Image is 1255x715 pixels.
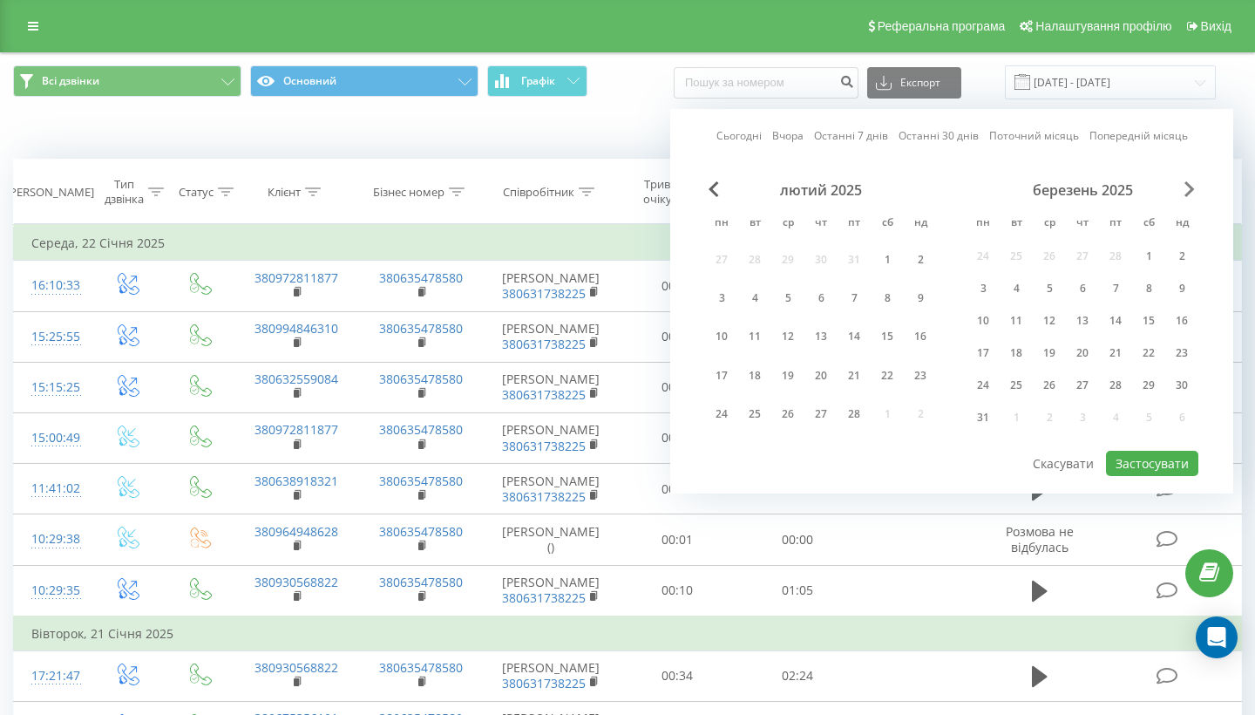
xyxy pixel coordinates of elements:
div: пт 14 бер 2025 р. [1099,308,1132,334]
td: 00:01 [618,514,738,565]
div: 19 [777,364,799,387]
div: сб 8 бер 2025 р. [1132,276,1165,302]
div: березень 2025 [967,181,1198,199]
div: 16 [909,325,932,348]
div: 10 [972,310,994,332]
div: 21 [843,364,865,387]
div: 3 [710,287,733,310]
div: Open Intercom Messenger [1196,616,1238,658]
div: лютий 2025 [705,181,937,199]
a: 380930568822 [254,574,338,590]
div: 28 [843,403,865,426]
a: 380631738225 [502,589,586,606]
div: Тривалість очікування [634,177,714,207]
div: 10:29:35 [31,574,73,608]
input: Пошук за номером [674,67,858,99]
td: 00:14 [618,261,738,311]
div: 30 [1170,374,1193,397]
div: 12 [777,325,799,348]
div: 16:10:33 [31,269,73,303]
td: 00:34 [618,650,738,701]
div: сб 1 бер 2025 р. [1132,243,1165,269]
div: 14 [843,325,865,348]
abbr: неділя [907,211,933,237]
div: 5 [1038,277,1061,300]
div: 24 [710,403,733,426]
a: 380994846310 [254,320,338,337]
td: 00:10 [618,565,738,616]
td: 01:05 [737,565,858,616]
div: сб 15 бер 2025 р. [1132,308,1165,334]
a: 380635478580 [379,269,463,286]
div: чт 6 бер 2025 р. [1066,276,1099,302]
div: вт 25 лют 2025 р. [738,398,771,431]
td: [PERSON_NAME] () [484,514,618,565]
div: 5 [777,287,799,310]
a: 380631738225 [502,285,586,302]
div: 21 [1104,342,1127,364]
div: 13 [1071,310,1094,332]
abbr: вівторок [742,211,768,237]
button: Скасувати [1023,451,1103,476]
a: 380631738225 [502,336,586,352]
div: ср 5 лют 2025 р. [771,282,804,314]
td: [PERSON_NAME] [484,311,618,362]
div: пт 14 лют 2025 р. [838,321,871,353]
div: 24 [972,374,994,397]
div: пн 31 бер 2025 р. [967,405,1000,431]
div: 10 [710,325,733,348]
div: чт 6 лют 2025 р. [804,282,838,314]
div: 3 [972,277,994,300]
a: 380638918321 [254,473,338,489]
div: 26 [777,403,799,426]
a: 380635478580 [379,473,463,489]
div: вт 11 бер 2025 р. [1000,308,1033,334]
div: 18 [1005,342,1028,364]
abbr: понеділок [709,211,735,237]
div: 2 [909,249,932,271]
a: 380631738225 [502,488,586,505]
div: пт 28 лют 2025 р. [838,398,871,431]
div: пн 17 бер 2025 р. [967,340,1000,366]
div: 18 [743,364,766,387]
div: 8 [1137,277,1160,300]
div: 28 [1104,374,1127,397]
a: 380972811877 [254,421,338,438]
td: [PERSON_NAME] [484,362,618,412]
a: 380635478580 [379,421,463,438]
td: 00:13 [618,412,738,463]
span: Розмова не відбулась [1006,523,1074,555]
div: нд 2 лют 2025 р. [904,243,937,276]
div: нд 23 бер 2025 р. [1165,340,1198,366]
div: вт 25 бер 2025 р. [1000,372,1033,398]
a: 380635478580 [379,574,463,590]
div: пт 7 лют 2025 р. [838,282,871,314]
div: 4 [743,287,766,310]
div: 15 [1137,310,1160,332]
div: ср 26 бер 2025 р. [1033,372,1066,398]
div: ср 19 лют 2025 р. [771,359,804,392]
div: 9 [1170,277,1193,300]
abbr: вівторок [1003,211,1029,237]
div: Клієнт [268,185,301,200]
div: сб 22 бер 2025 р. [1132,340,1165,366]
button: Застосувати [1106,451,1198,476]
a: 380635478580 [379,659,463,676]
abbr: субота [874,211,900,237]
div: сб 8 лют 2025 р. [871,282,904,314]
div: Тип дзвінка [105,177,144,207]
div: пн 3 бер 2025 р. [967,276,1000,302]
div: пн 24 лют 2025 р. [705,398,738,431]
div: 11:41:02 [31,472,73,506]
div: 14 [1104,310,1127,332]
abbr: понеділок [970,211,996,237]
div: вт 4 бер 2025 р. [1000,276,1033,302]
div: 11 [1005,310,1028,332]
div: нд 2 бер 2025 р. [1165,243,1198,269]
div: 15:15:25 [31,371,73,405]
a: 380635478580 [379,320,463,337]
div: 20 [810,364,832,387]
div: нд 23 лют 2025 р. [904,359,937,392]
td: 00:12 [618,464,738,514]
a: 380972811877 [254,269,338,286]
